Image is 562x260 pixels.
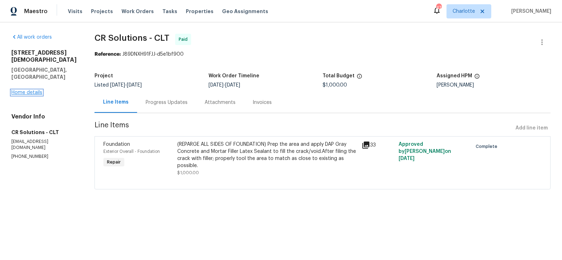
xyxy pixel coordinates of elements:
[399,156,415,161] span: [DATE]
[11,129,77,136] h5: CR Solutions - CLT
[323,83,347,88] span: $1,000.00
[127,83,142,88] span: [DATE]
[436,4,441,11] div: 47
[186,8,214,15] span: Properties
[11,49,77,63] h2: [STREET_ADDRESS][DEMOGRAPHIC_DATA]
[508,8,551,15] span: [PERSON_NAME]
[94,73,113,78] h5: Project
[24,8,48,15] span: Maestro
[94,83,142,88] span: Listed
[362,141,394,149] div: 33
[94,122,513,135] span: Line Items
[11,90,42,95] a: Home details
[253,99,272,106] div: Invoices
[323,73,355,78] h5: Total Budget
[11,66,77,81] h5: [GEOGRAPHIC_DATA], [GEOGRAPHIC_DATA]
[91,8,113,15] span: Projects
[146,99,188,106] div: Progress Updates
[103,142,130,147] span: Foundation
[209,83,223,88] span: [DATE]
[162,9,177,14] span: Tasks
[179,36,190,43] span: Paid
[177,171,199,175] span: $1,000.00
[177,141,357,169] div: (REPARGE ALL SIDES OF FOUNDATION) Prep the area and apply DAP Gray Concrete and Mortar Filler Lat...
[11,154,77,160] p: [PHONE_NUMBER]
[94,52,121,57] b: Reference:
[453,8,475,15] span: Charlotte
[437,83,551,88] div: [PERSON_NAME]
[474,73,480,83] span: The hpm assigned to this work order.
[476,143,500,150] span: Complete
[11,113,77,120] h4: Vendor Info
[222,8,268,15] span: Geo Assignments
[357,73,362,83] span: The total cost of line items that have been proposed by Opendoor. This sum includes line items th...
[209,73,259,78] h5: Work Order Timeline
[11,139,77,151] p: [EMAIL_ADDRESS][DOMAIN_NAME]
[225,83,240,88] span: [DATE]
[399,142,451,161] span: Approved by [PERSON_NAME] on
[94,34,169,42] span: CR Solutions - CLT
[68,8,82,15] span: Visits
[205,99,236,106] div: Attachments
[103,149,160,154] span: Exterior Overall - Foundation
[209,83,240,88] span: -
[104,159,124,166] span: Repair
[437,73,472,78] h5: Assigned HPM
[103,99,129,106] div: Line Items
[94,51,551,58] div: J89DNXH91FJJ-d5e1bf900
[110,83,125,88] span: [DATE]
[11,35,52,40] a: All work orders
[110,83,142,88] span: -
[121,8,154,15] span: Work Orders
